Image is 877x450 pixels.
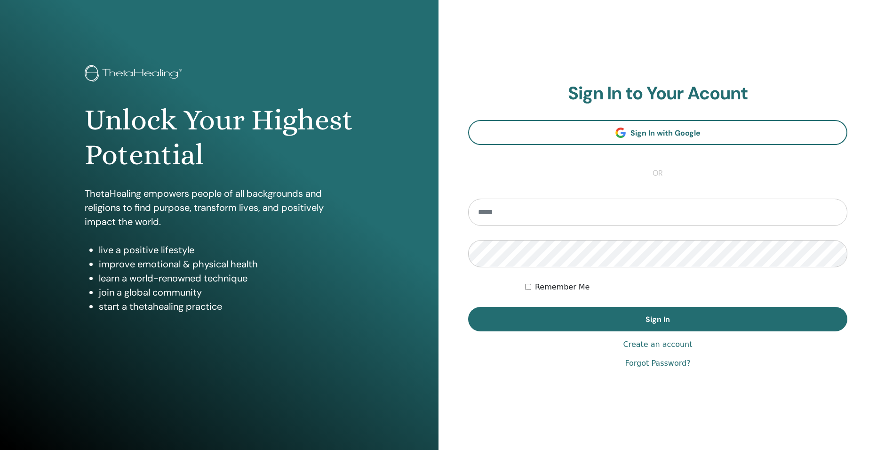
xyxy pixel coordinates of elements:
p: ThetaHealing empowers people of all backgrounds and religions to find purpose, transform lives, a... [85,186,353,229]
h2: Sign In to Your Acount [468,83,847,104]
li: improve emotional & physical health [99,257,353,271]
a: Sign In with Google [468,120,847,145]
div: Keep me authenticated indefinitely or until I manually logout [525,281,847,293]
span: Sign In [646,314,670,324]
li: learn a world-renowned technique [99,271,353,285]
span: or [648,168,668,179]
span: Sign In with Google [630,128,701,138]
li: live a positive lifestyle [99,243,353,257]
a: Create an account [623,339,692,350]
li: join a global community [99,285,353,299]
label: Remember Me [535,281,590,293]
button: Sign In [468,307,847,331]
a: Forgot Password? [625,358,690,369]
li: start a thetahealing practice [99,299,353,313]
h1: Unlock Your Highest Potential [85,103,353,173]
